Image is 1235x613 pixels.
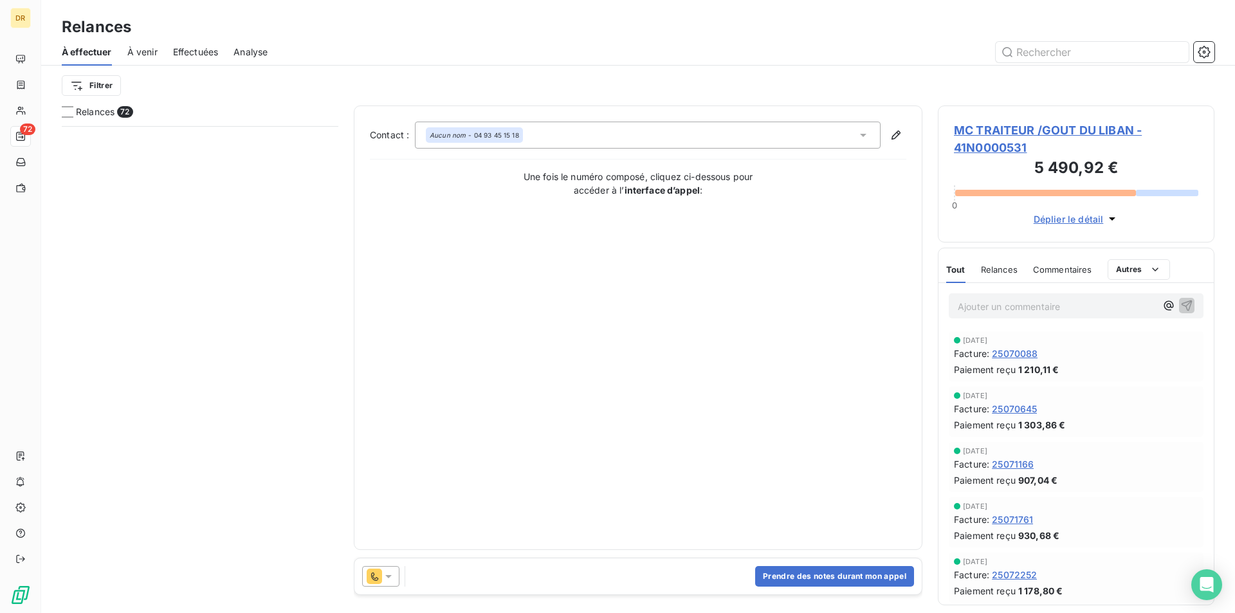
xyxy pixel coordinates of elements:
[996,42,1189,62] input: Rechercher
[954,402,989,416] span: Facture :
[509,170,767,197] p: Une fois le numéro composé, cliquez ci-dessous pour accéder à l’ :
[954,363,1016,376] span: Paiement reçu
[1018,418,1066,432] span: 1 303,86 €
[430,131,519,140] div: - 04 93 45 15 18
[625,185,700,196] strong: interface d’appel
[952,200,957,210] span: 0
[954,529,1016,542] span: Paiement reçu
[1033,264,1092,275] span: Commentaires
[954,473,1016,487] span: Paiement reçu
[10,8,31,28] div: DR
[117,106,133,118] span: 72
[1034,212,1104,226] span: Déplier le détail
[981,264,1018,275] span: Relances
[20,124,35,135] span: 72
[992,568,1037,581] span: 25072252
[954,457,989,471] span: Facture :
[954,568,989,581] span: Facture :
[963,558,987,565] span: [DATE]
[62,126,338,613] div: grid
[1018,529,1059,542] span: 930,68 €
[963,502,987,510] span: [DATE]
[430,131,466,140] em: Aucun nom
[992,402,1037,416] span: 25070645
[755,566,914,587] button: Prendre des notes durant mon appel
[127,46,158,59] span: À venir
[76,105,114,118] span: Relances
[173,46,219,59] span: Effectuées
[1108,259,1170,280] button: Autres
[963,447,987,455] span: [DATE]
[1030,212,1123,226] button: Déplier le détail
[1018,584,1063,598] span: 1 178,80 €
[954,347,989,360] span: Facture :
[370,129,415,142] label: Contact :
[62,46,112,59] span: À effectuer
[1018,473,1057,487] span: 907,04 €
[233,46,268,59] span: Analyse
[62,75,121,96] button: Filtrer
[954,584,1016,598] span: Paiement reçu
[10,585,31,605] img: Logo LeanPay
[954,418,1016,432] span: Paiement reçu
[954,156,1198,182] h3: 5 490,92 €
[992,347,1038,360] span: 25070088
[954,513,989,526] span: Facture :
[963,392,987,399] span: [DATE]
[1191,569,1222,600] div: Open Intercom Messenger
[946,264,965,275] span: Tout
[62,15,131,39] h3: Relances
[992,457,1034,471] span: 25071166
[963,336,987,344] span: [DATE]
[954,122,1198,156] span: MC TRAITEUR /GOUT DU LIBAN - 41N0000531
[1018,363,1059,376] span: 1 210,11 €
[992,513,1033,526] span: 25071761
